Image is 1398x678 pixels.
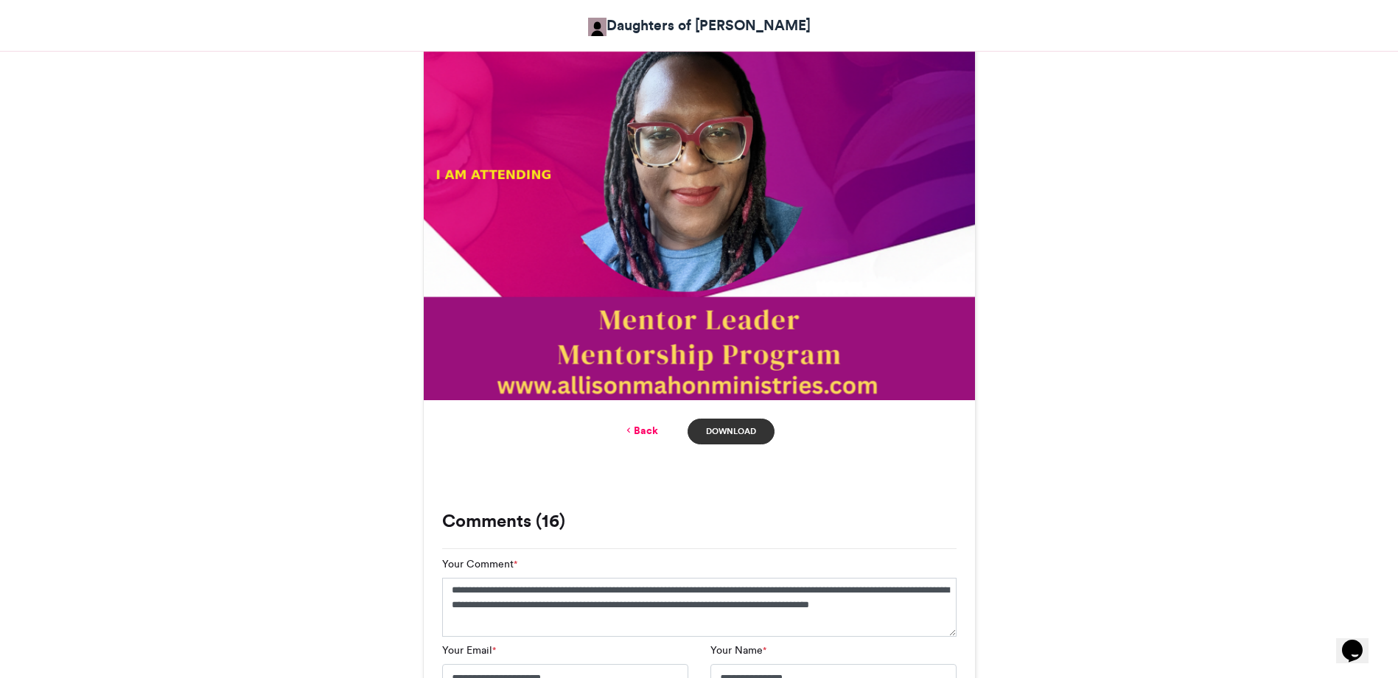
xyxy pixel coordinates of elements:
[688,419,774,444] a: Download
[588,18,607,36] img: Allison Mahon
[442,556,517,572] label: Your Comment
[442,643,496,658] label: Your Email
[1336,619,1383,663] iframe: chat widget
[710,643,766,658] label: Your Name
[588,15,811,36] a: Daughters of [PERSON_NAME]
[442,512,957,530] h3: Comments (16)
[623,423,658,438] a: Back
